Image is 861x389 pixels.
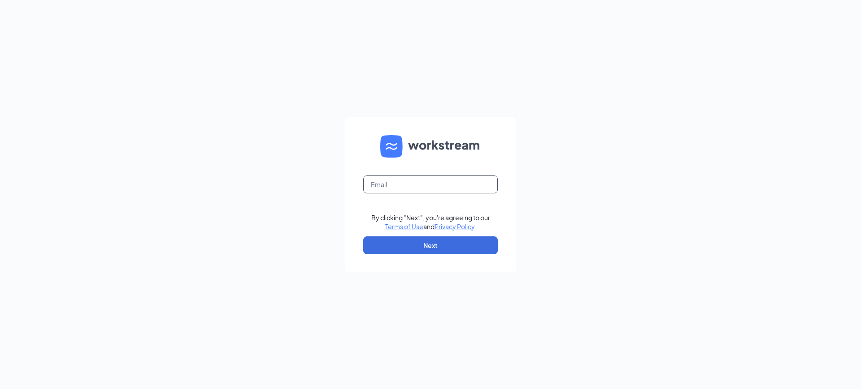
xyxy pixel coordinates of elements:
[363,236,498,254] button: Next
[380,135,481,158] img: WS logo and Workstream text
[363,175,498,193] input: Email
[385,222,423,231] a: Terms of Use
[435,222,474,231] a: Privacy Policy
[371,213,490,231] div: By clicking "Next", you're agreeing to our and .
